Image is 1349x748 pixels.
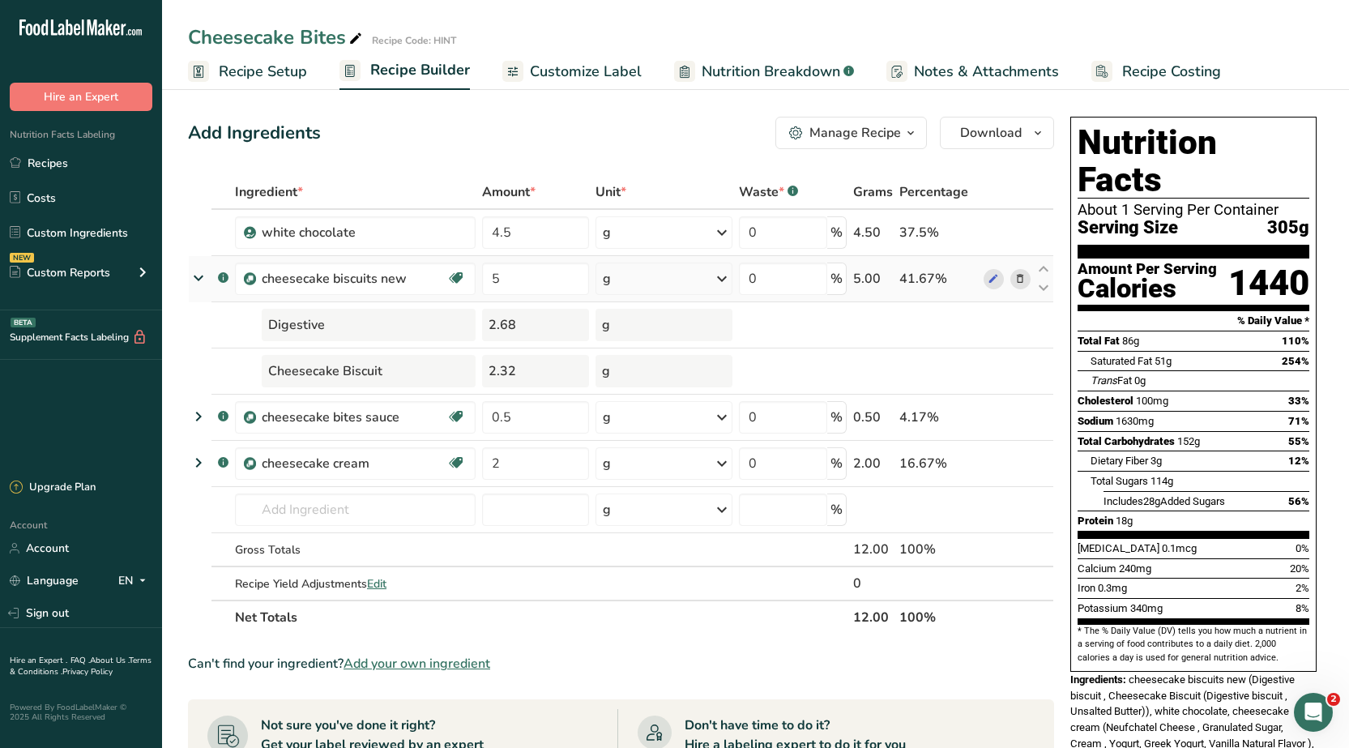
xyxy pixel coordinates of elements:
[244,273,256,285] img: Sub Recipe
[1267,218,1309,238] span: 305g
[1143,495,1160,507] span: 28g
[1091,374,1132,387] span: Fat
[482,182,536,202] span: Amount
[339,52,470,91] a: Recipe Builder
[372,33,456,48] div: Recipe Code: HINT
[1116,415,1154,427] span: 1630mg
[1296,582,1309,594] span: 2%
[1070,673,1126,686] span: Ingredients:
[899,223,977,242] div: 37.5%
[775,117,927,149] button: Manage Recipe
[1150,475,1173,487] span: 114g
[1078,218,1178,238] span: Serving Size
[1288,395,1309,407] span: 33%
[530,61,642,83] span: Customize Label
[1294,693,1333,732] iframe: Intercom live chat
[1288,455,1309,467] span: 12%
[188,120,321,147] div: Add Ingredients
[10,83,152,111] button: Hire an Expert
[1162,542,1197,554] span: 0.1mcg
[62,666,113,677] a: Privacy Policy
[1130,602,1163,614] span: 340mg
[232,600,850,634] th: Net Totals
[1296,542,1309,554] span: 0%
[1134,374,1146,387] span: 0g
[603,408,611,427] div: g
[1078,395,1133,407] span: Cholesterol
[1177,435,1200,447] span: 152g
[1091,455,1148,467] span: Dietary Fiber
[850,600,896,634] th: 12.00
[940,117,1054,149] button: Download
[853,540,893,559] div: 12.00
[899,269,977,289] div: 41.67%
[262,408,446,427] div: cheesecake bites sauce
[1116,515,1133,527] span: 18g
[896,600,980,634] th: 100%
[1078,262,1217,277] div: Amount Per Serving
[853,223,893,242] div: 4.50
[10,655,152,677] a: Terms & Conditions .
[10,253,34,263] div: NEW
[1228,262,1309,305] div: 1440
[370,59,470,81] span: Recipe Builder
[739,182,798,202] div: Waste
[235,494,476,526] input: Add Ingredient
[10,480,96,496] div: Upgrade Plan
[899,454,977,473] div: 16.67%
[1122,335,1139,347] span: 86g
[886,53,1059,90] a: Notes & Attachments
[244,458,256,470] img: Sub Recipe
[1091,475,1148,487] span: Total Sugars
[702,61,840,83] span: Nutrition Breakdown
[10,566,79,595] a: Language
[10,264,110,281] div: Custom Reports
[235,575,476,592] div: Recipe Yield Adjustments
[1150,455,1162,467] span: 3g
[262,269,446,289] div: cheesecake biscuits new
[118,571,152,591] div: EN
[1078,435,1175,447] span: Total Carbohydrates
[596,355,732,387] div: g
[899,182,968,202] span: Percentage
[188,53,307,90] a: Recipe Setup
[10,655,67,666] a: Hire an Expert .
[1290,562,1309,575] span: 20%
[809,123,901,143] div: Manage Recipe
[1288,415,1309,427] span: 71%
[1282,335,1309,347] span: 110%
[1078,562,1116,575] span: Calcium
[674,53,854,90] a: Nutrition Breakdown
[1104,495,1225,507] span: Includes Added Sugars
[853,182,893,202] span: Grams
[1282,355,1309,367] span: 254%
[188,654,1054,673] div: Can't find your ingredient?
[1296,602,1309,614] span: 8%
[1078,582,1095,594] span: Iron
[1078,335,1120,347] span: Total Fat
[262,355,476,387] div: Cheesecake Biscuit
[1098,582,1127,594] span: 0.3mg
[11,318,36,327] div: BETA
[603,454,611,473] div: g
[262,223,464,242] div: white chocolate
[1119,562,1151,575] span: 240mg
[262,454,446,473] div: cheesecake cream
[914,61,1059,83] span: Notes & Attachments
[1078,542,1159,554] span: [MEDICAL_DATA]
[235,541,476,558] div: Gross Totals
[10,703,152,722] div: Powered By FoodLabelMaker © 2025 All Rights Reserved
[853,408,893,427] div: 0.50
[1078,124,1309,199] h1: Nutrition Facts
[1288,435,1309,447] span: 55%
[1078,202,1309,218] div: About 1 Serving Per Container
[1122,61,1221,83] span: Recipe Costing
[853,574,893,593] div: 0
[1078,625,1309,665] section: * The % Daily Value (DV) tells you how much a nutrient in a serving of food contributes to a dail...
[596,182,626,202] span: Unit
[899,408,977,427] div: 4.17%
[482,309,589,341] div: 2.68
[262,309,476,341] div: Digestive
[1091,355,1152,367] span: Saturated Fat
[603,500,611,519] div: g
